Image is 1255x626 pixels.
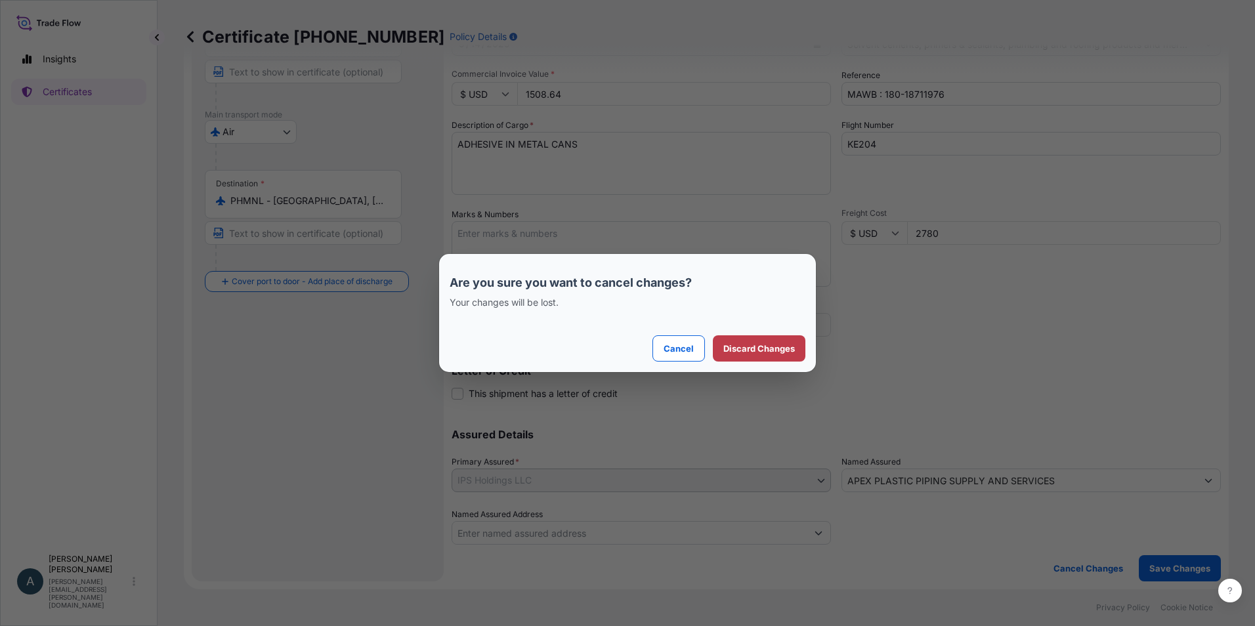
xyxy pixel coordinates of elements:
p: Are you sure you want to cancel changes? [450,275,805,291]
p: Cancel [664,342,694,355]
p: Your changes will be lost. [450,296,805,309]
p: Discard Changes [723,342,795,355]
button: Cancel [652,335,705,362]
button: Discard Changes [713,335,805,362]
